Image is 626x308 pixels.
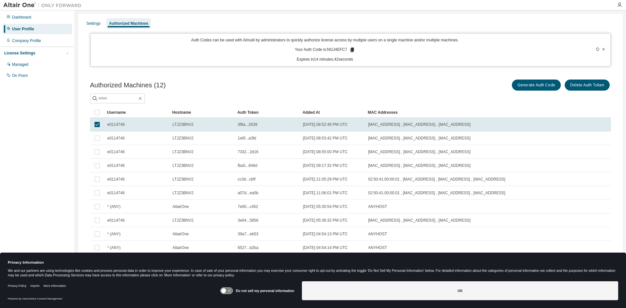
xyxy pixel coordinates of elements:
[368,149,470,154] span: [MAC_ADDRESS] , [MAC_ADDRESS] , [MAC_ADDRESS]
[172,231,189,237] span: AltairOne
[12,62,28,67] div: Managed
[303,149,348,154] span: [DATE] 08:55:00 PM UTC
[172,177,193,182] span: LTJZ3BNV2
[237,107,297,118] div: Auth Token
[172,245,189,250] span: AltairOne
[303,245,348,250] span: [DATE] 04:54:14 PM UTC
[303,177,348,182] span: [DATE] 11:05:29 PM UTC
[12,15,31,20] div: Dashboard
[303,218,348,223] span: [DATE] 05:36:32 PM UTC
[107,122,125,127] span: e0114746
[107,190,125,196] span: e0114746
[565,80,610,91] button: Delete Auth Token
[107,163,125,168] span: e0114746
[238,231,258,237] span: 39a7...eb53
[172,149,193,154] span: LTJZ3BNV2
[172,122,193,127] span: LTJZ3BNV2
[172,136,193,141] span: LTJZ3BNV2
[172,107,232,118] div: Hostname
[303,190,348,196] span: [DATE] 11:06:01 PM UTC
[512,80,561,91] button: Generate Auth Code
[295,47,355,53] p: Your Auth Code is: NGJ4EFC7
[238,122,257,127] span: 3f8a...2639
[238,163,257,168] span: fba5...846d
[368,136,470,141] span: [MAC_ADDRESS] , [MAC_ADDRESS] , [MAC_ADDRESS]
[238,190,258,196] span: a07d...ea5b
[238,177,255,182] span: cc3d...cbff
[368,122,470,127] span: [MAC_ADDRESS] , [MAC_ADDRESS] , [MAC_ADDRESS]
[12,38,41,43] div: Company Profile
[107,107,167,118] div: Username
[172,204,189,209] span: AltairOne
[238,204,258,209] span: 7e00...c452
[172,218,193,223] span: LTJZ3BNV2
[95,37,556,43] p: Auth Codes can be used with Almutil by administrators to quickly authorize license access by mult...
[90,81,166,89] span: Authorized Machines (12)
[238,218,258,223] span: 3e04...5856
[172,163,193,168] span: LTJZ3BNV2
[368,231,387,237] span: ANYHOST
[238,136,256,141] span: 1e0f...a3fd
[303,107,363,118] div: Added At
[12,26,34,32] div: User Profile
[4,51,35,56] div: License Settings
[172,190,193,196] span: LTJZ3BNV2
[107,245,121,250] span: * (ANY)
[95,57,556,62] p: Expires in 14 minutes, 42 seconds
[368,218,470,223] span: [MAC_ADDRESS] , [MAC_ADDRESS] , [MAC_ADDRESS]
[12,73,28,78] div: On Prem
[368,190,505,196] span: 02:50:41:00:00:01 , [MAC_ADDRESS] , [MAC_ADDRESS] , [MAC_ADDRESS]
[3,2,85,8] img: Altair One
[109,21,148,26] div: Authorized Machines
[303,122,348,127] span: [DATE] 08:52:49 PM UTC
[368,177,505,182] span: 02:50:41:00:00:01 , [MAC_ADDRESS] , [MAC_ADDRESS] , [MAC_ADDRESS]
[368,204,387,209] span: ANYHOST
[107,218,125,223] span: e0114746
[303,163,348,168] span: [DATE] 09:17:32 PM UTC
[107,149,125,154] span: e0114746
[107,136,125,141] span: e0114746
[107,177,125,182] span: e0114746
[238,149,258,154] span: 7332...2d16
[368,245,387,250] span: ANYHOST
[86,21,100,26] div: Settings
[107,231,121,237] span: * (ANY)
[368,163,470,168] span: [MAC_ADDRESS] , [MAC_ADDRESS] , [MAC_ADDRESS]
[238,245,258,250] span: 6527...b2ba
[303,136,348,141] span: [DATE] 08:53:42 PM UTC
[303,204,348,209] span: [DATE] 05:30:54 PM UTC
[303,231,348,237] span: [DATE] 04:54:13 PM UTC
[107,204,121,209] span: * (ANY)
[368,107,539,118] div: MAC Addresses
